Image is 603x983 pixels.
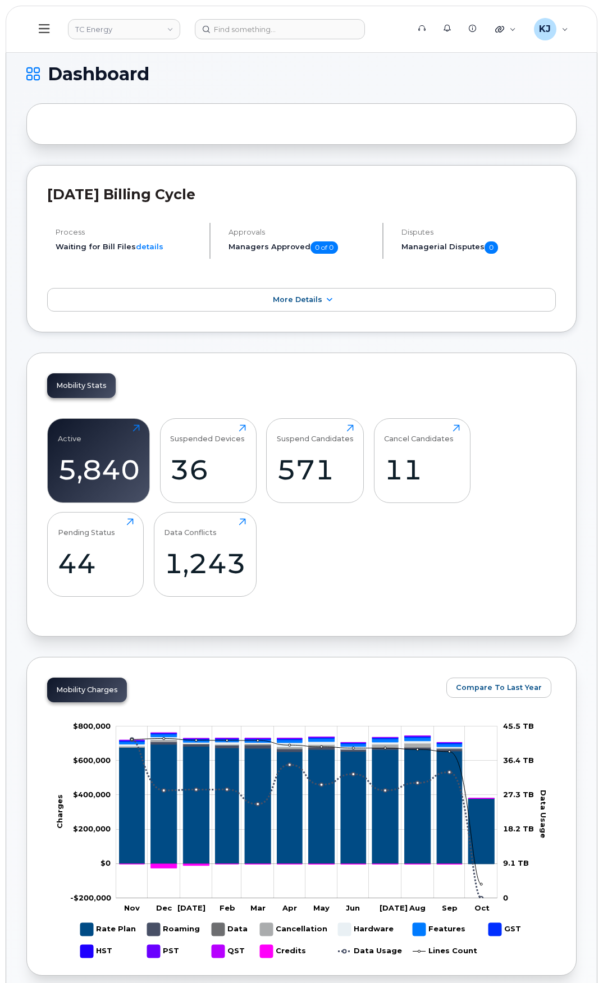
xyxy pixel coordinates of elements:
[409,903,426,912] tspan: Aug
[384,424,460,496] a: Cancel Candidates11
[73,790,111,799] g: $0
[503,893,508,902] tspan: 0
[250,903,266,912] tspan: Mar
[164,547,246,580] div: 1,243
[413,918,465,940] g: Features
[70,893,111,902] g: $0
[212,918,249,940] g: Data
[384,453,460,486] div: 11
[277,453,354,486] div: 571
[488,918,523,940] g: GST
[539,790,548,838] tspan: Data Usage
[48,66,149,83] span: Dashboard
[503,756,534,765] tspan: 36.4 TB
[136,242,163,251] a: details
[80,940,115,962] g: HST
[260,918,327,940] g: Cancellation
[73,824,111,833] g: $0
[73,756,111,765] g: $0
[147,918,200,940] g: Roaming
[147,940,181,962] g: PST
[100,859,111,868] tspan: $0
[120,744,495,864] g: Rate Plan
[338,918,395,940] g: Hardware
[503,721,534,730] tspan: 45.5 TB
[80,918,523,962] g: Legend
[56,228,200,236] h4: Process
[73,721,111,730] tspan: $800,000
[70,893,111,902] tspan: -$200,000
[170,424,246,496] a: Suspended Devices36
[170,424,245,443] div: Suspended Devices
[456,682,542,693] span: Compare To Last Year
[73,756,111,765] tspan: $600,000
[380,903,408,912] tspan: [DATE]
[58,453,140,486] div: 5,840
[220,903,235,912] tspan: Feb
[277,424,354,443] div: Suspend Candidates
[554,934,595,975] iframe: Messenger Launcher
[384,424,454,443] div: Cancel Candidates
[156,903,172,912] tspan: Dec
[442,903,458,912] tspan: Sep
[55,794,64,829] tspan: Charges
[58,547,134,580] div: 44
[503,824,534,833] tspan: 18.2 TB
[338,940,402,962] g: Data Usage
[124,903,140,912] tspan: Nov
[56,241,200,252] li: Waiting for Bill Files
[58,518,115,537] div: Pending Status
[212,940,246,962] g: QST
[164,518,217,537] div: Data Conflicts
[164,518,246,590] a: Data Conflicts1,243
[346,903,360,912] tspan: Jun
[273,295,322,304] span: More Details
[401,241,556,254] h5: Managerial Disputes
[485,241,498,254] span: 0
[58,518,134,590] a: Pending Status44
[282,903,297,912] tspan: Apr
[58,424,140,496] a: Active5,840
[177,903,205,912] tspan: [DATE]
[277,424,354,496] a: Suspend Candidates571
[401,228,556,236] h4: Disputes
[313,903,330,912] tspan: May
[310,241,338,254] span: 0 of 0
[55,721,549,962] g: Chart
[80,918,136,940] g: Rate Plan
[474,903,490,912] tspan: Oct
[413,940,477,962] g: Lines Count
[229,241,373,254] h5: Managers Approved
[446,678,551,698] button: Compare To Last Year
[73,721,111,730] g: $0
[58,424,81,443] div: Active
[503,790,534,799] tspan: 27.3 TB
[229,228,373,236] h4: Approvals
[47,186,556,203] h2: [DATE] Billing Cycle
[260,940,306,962] g: Credits
[503,859,529,868] tspan: 9.1 TB
[73,790,111,799] tspan: $400,000
[73,824,111,833] tspan: $200,000
[170,453,246,486] div: 36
